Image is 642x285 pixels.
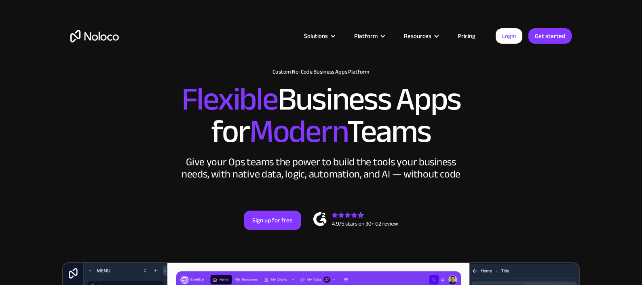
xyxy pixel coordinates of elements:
div: Give your Ops teams the power to build the tools your business needs, with native data, logic, au... [180,156,462,180]
div: Resources [404,31,431,41]
a: Sign up for free [244,211,301,230]
h2: Business Apps for Teams [70,83,572,148]
div: Resources [394,31,448,41]
a: home [70,30,119,42]
a: Login [496,28,522,44]
span: Flexible [182,69,278,129]
div: Solutions [304,31,328,41]
a: Pricing [448,31,486,41]
span: Modern [249,101,347,162]
a: Get started [528,28,572,44]
div: Platform [354,31,378,41]
div: Platform [344,31,394,41]
div: Solutions [294,31,344,41]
